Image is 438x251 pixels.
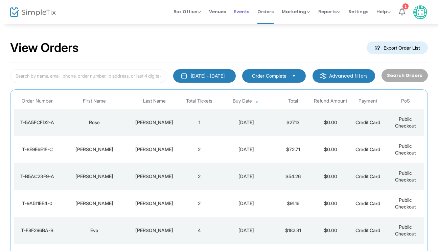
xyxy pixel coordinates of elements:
td: 4 [181,217,218,244]
span: Buy Date [233,98,252,104]
div: 1 [402,3,409,9]
td: 2 [181,190,218,217]
span: Settings [348,3,368,20]
m-button: Export Order List [367,41,428,54]
span: Events [234,3,249,20]
div: T-8E9E6E1F-C [16,146,59,153]
td: $0.00 [312,217,349,244]
td: 2 [181,136,218,163]
span: Credit Card [355,200,380,206]
span: Credit Card [355,227,380,233]
span: Order Complete [252,73,286,79]
span: Box Office [174,8,201,15]
div: [DATE] - [DATE] [191,73,225,79]
span: Public Checkout [395,197,416,210]
div: T-B5AC23F9-A [16,173,59,180]
div: Regan [130,200,179,207]
div: A. Hissom [130,119,179,126]
span: Credit Card [355,146,380,152]
td: $54.26 [274,163,312,190]
div: Kyle [62,173,126,180]
td: $0.00 [312,190,349,217]
span: Public Checkout [395,116,416,129]
div: Korkowski [130,146,179,153]
th: Total [274,93,312,109]
span: Public Checkout [395,143,416,156]
button: Select [289,72,299,80]
span: Credit Card [355,119,380,125]
td: $91.16 [274,190,312,217]
span: Public Checkout [395,224,416,236]
input: Search by name, email, phone, order number, ip address, or last 4 digits of card [10,69,166,83]
div: T-5A5FCFD2-A [16,119,59,126]
span: Reports [318,8,340,15]
td: $182.31 [274,217,312,244]
div: Debbra [62,146,126,153]
span: Orders [257,3,274,20]
span: Payment [359,98,377,104]
th: Refund Amount [312,93,349,109]
div: 8/25/2025 [220,200,273,207]
span: Credit Card [355,173,380,179]
td: 1 [181,109,218,136]
img: monthly [181,73,187,79]
div: 8/26/2025 [220,146,273,153]
img: filter [320,73,327,79]
span: First Name [83,98,106,104]
span: Marketing [282,8,310,15]
div: Grooms [130,227,179,234]
td: $72.71 [274,136,312,163]
td: $0.00 [312,163,349,190]
td: $0.00 [312,109,349,136]
span: Order Number [22,98,53,104]
div: 8/25/2025 [220,173,273,180]
td: 2 [181,163,218,190]
div: T-F8F296BA-B [16,227,59,234]
span: PoS [401,98,410,104]
div: 8/25/2025 [220,227,273,234]
div: Brianna [62,200,126,207]
m-button: Advanced filters [313,69,375,83]
h2: View Orders [10,40,79,55]
span: Last Name [143,98,166,104]
span: Venues [209,3,226,20]
div: Rose [62,119,126,126]
th: Total Tickets [181,93,218,109]
span: Public Checkout [395,170,416,183]
button: [DATE] - [DATE] [173,69,236,83]
span: Help [376,8,391,15]
div: T-9A511EE4-0 [16,200,59,207]
div: Eva [62,227,126,234]
td: $0.00 [312,136,349,163]
div: Szarzynski [130,173,179,180]
div: 8/26/2025 [220,119,273,126]
td: $27.13 [274,109,312,136]
span: Sortable [254,99,260,104]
